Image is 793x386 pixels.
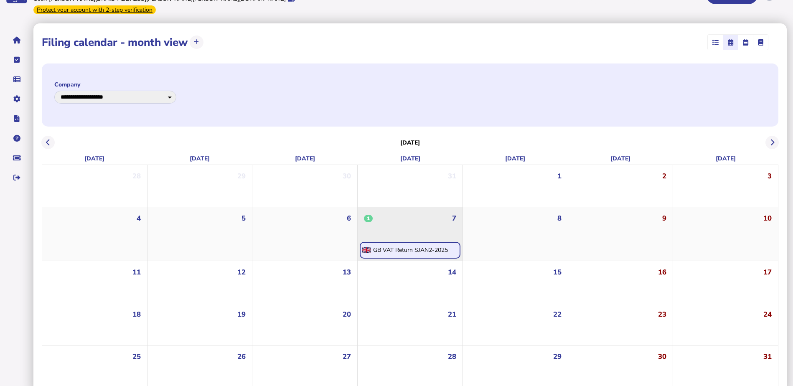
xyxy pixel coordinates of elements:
[41,136,55,150] button: Previous
[237,171,246,181] span: 29
[8,31,25,49] button: Home
[361,247,371,253] img: gb.png
[8,51,25,69] button: Tasks
[132,267,141,277] span: 11
[662,171,666,181] span: 2
[13,79,20,80] i: Data manager
[448,267,456,277] span: 14
[557,213,562,223] span: 8
[763,310,772,319] span: 24
[553,352,562,361] span: 29
[723,35,738,50] mat-button-toggle: Calendar month view
[8,149,25,167] button: Raise a support ticket
[557,171,562,181] span: 1
[42,35,188,50] h1: Filing calendar - month view
[662,213,666,223] span: 9
[343,310,351,319] span: 20
[400,139,420,147] h3: [DATE]
[190,36,203,49] button: Upload transactions
[252,152,358,165] div: [DATE]
[54,81,176,89] label: Company
[753,35,768,50] mat-button-toggle: Ledger
[658,267,666,277] span: 16
[673,152,778,165] div: [DATE]
[8,71,25,88] button: Data manager
[343,267,351,277] span: 13
[343,171,351,181] span: 30
[463,152,568,165] div: [DATE]
[8,110,25,127] button: Developer hub links
[347,213,351,223] span: 6
[237,310,246,319] span: 19
[765,136,779,150] button: Next
[132,352,141,361] span: 25
[658,310,666,319] span: 23
[553,310,562,319] span: 22
[738,35,753,50] mat-button-toggle: Calendar week view
[448,352,456,361] span: 28
[237,352,246,361] span: 26
[343,352,351,361] span: 27
[8,90,25,108] button: Manage settings
[708,35,723,50] mat-button-toggle: List view
[763,352,772,361] span: 31
[137,213,141,223] span: 4
[763,213,772,223] span: 10
[241,213,246,223] span: 5
[553,267,562,277] span: 15
[768,171,772,181] span: 3
[373,246,448,254] div: GB VAT Return SJAN2-2025
[448,310,456,319] span: 21
[42,152,147,165] div: [DATE]
[358,152,463,165] div: [DATE]
[132,310,141,319] span: 18
[132,171,141,181] span: 28
[360,242,460,259] div: Open
[452,213,456,223] span: 7
[33,5,156,14] div: From Oct 1, 2025, 2-step verification will be required to login. Set it up now...
[658,352,666,361] span: 30
[448,171,456,181] span: 31
[8,169,25,186] button: Sign out
[8,130,25,147] button: Help pages
[568,152,673,165] div: [DATE]
[763,267,772,277] span: 17
[364,215,373,222] span: 1
[237,267,246,277] span: 12
[147,152,252,165] div: [DATE]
